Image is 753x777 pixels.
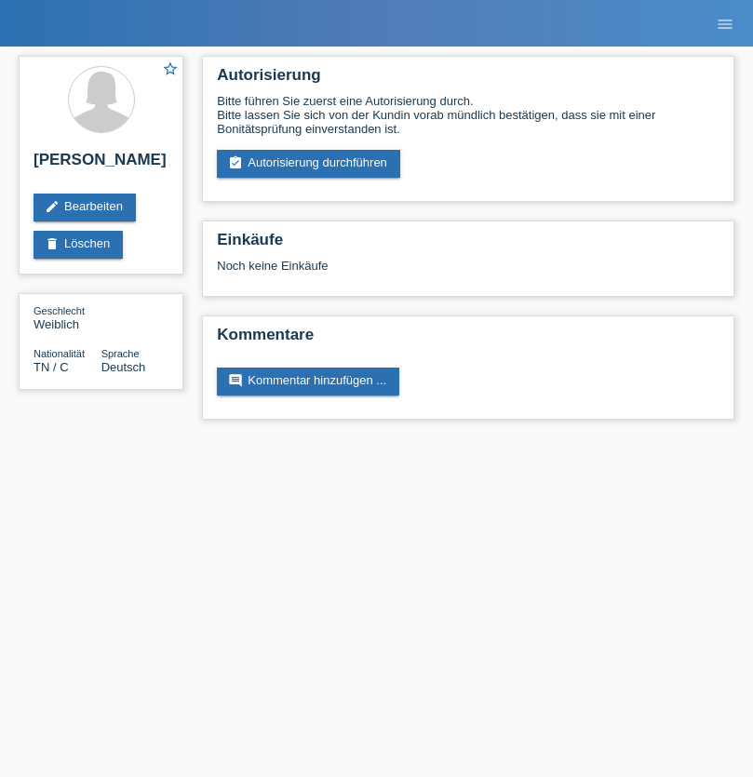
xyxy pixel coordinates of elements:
[217,150,400,178] a: assignment_turned_inAutorisierung durchführen
[706,18,744,29] a: menu
[162,60,179,77] i: star_border
[228,155,243,170] i: assignment_turned_in
[162,60,179,80] a: star_border
[34,305,85,316] span: Geschlecht
[34,348,85,359] span: Nationalität
[34,151,168,179] h2: [PERSON_NAME]
[217,66,719,94] h2: Autorisierung
[716,15,734,33] i: menu
[217,259,719,287] div: Noch keine Einkäufe
[217,368,399,395] a: commentKommentar hinzufügen ...
[228,373,243,388] i: comment
[34,194,136,221] a: editBearbeiten
[34,231,123,259] a: deleteLöschen
[34,360,69,374] span: Tunesien / C / 10.04.2003
[217,94,719,136] div: Bitte führen Sie zuerst eine Autorisierung durch. Bitte lassen Sie sich von der Kundin vorab münd...
[45,236,60,251] i: delete
[45,199,60,214] i: edit
[217,326,719,354] h2: Kommentare
[217,231,719,259] h2: Einkäufe
[101,360,146,374] span: Deutsch
[34,303,101,331] div: Weiblich
[101,348,140,359] span: Sprache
